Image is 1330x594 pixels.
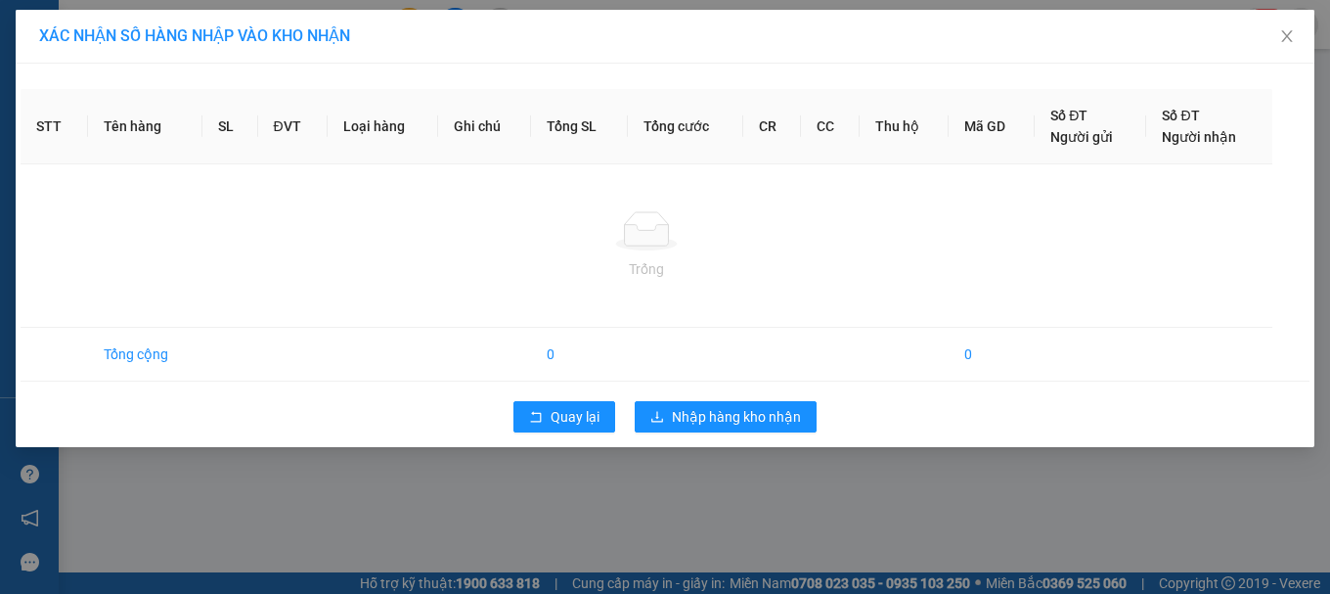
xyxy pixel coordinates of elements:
th: Tổng SL [531,89,628,164]
th: Mã GD [949,89,1035,164]
span: rollback [529,410,543,426]
span: Số ĐT [1162,108,1199,123]
span: Quay lại [551,406,599,428]
span: Người gửi [1050,129,1113,145]
th: STT [21,89,88,164]
th: Thu hộ [860,89,950,164]
th: CR [743,89,801,164]
td: 0 [949,328,1035,382]
th: Loại hàng [328,89,438,164]
td: Tổng cộng [88,328,202,382]
button: downloadNhập hàng kho nhận [635,401,817,433]
span: Số ĐT [1050,108,1087,123]
span: download [650,410,664,426]
th: Tên hàng [88,89,202,164]
span: XÁC NHẬN SỐ HÀNG NHẬP VÀO KHO NHẬN [39,26,350,45]
th: Tổng cước [628,89,743,164]
th: ĐVT [258,89,329,164]
div: Trống [36,258,1257,280]
td: 0 [531,328,628,382]
span: Nhập hàng kho nhận [672,406,801,428]
button: rollbackQuay lại [513,401,615,433]
span: Người nhận [1162,129,1236,145]
th: Ghi chú [438,89,531,164]
span: close [1279,28,1295,44]
th: CC [801,89,859,164]
button: Close [1260,10,1314,65]
th: SL [202,89,258,164]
